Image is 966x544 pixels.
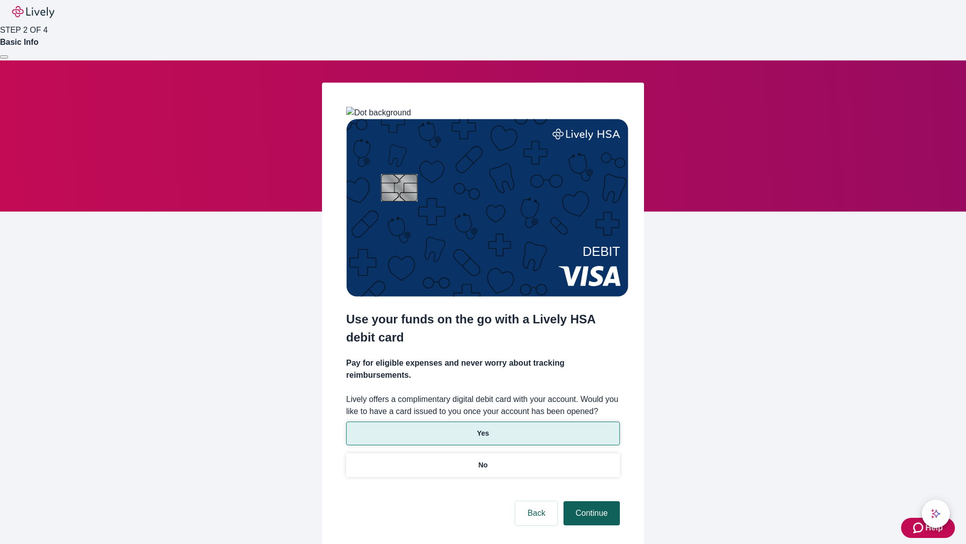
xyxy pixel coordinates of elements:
span: Help [925,522,943,534]
img: Lively [12,6,54,18]
svg: Lively AI Assistant [931,509,941,519]
p: Yes [477,428,489,439]
img: Debit card [346,119,628,297]
h2: Use your funds on the go with a Lively HSA debit card [346,310,620,347]
button: Yes [346,422,620,445]
button: Continue [563,501,620,525]
button: No [346,453,620,477]
h4: Pay for eligible expenses and never worry about tracking reimbursements. [346,357,620,381]
img: Dot background [346,107,411,119]
button: chat [922,500,950,528]
label: Lively offers a complimentary digital debit card with your account. Would you like to have a card... [346,393,620,418]
p: No [478,460,488,470]
button: Zendesk support iconHelp [901,518,955,538]
button: Back [515,501,557,525]
svg: Zendesk support icon [913,522,925,534]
